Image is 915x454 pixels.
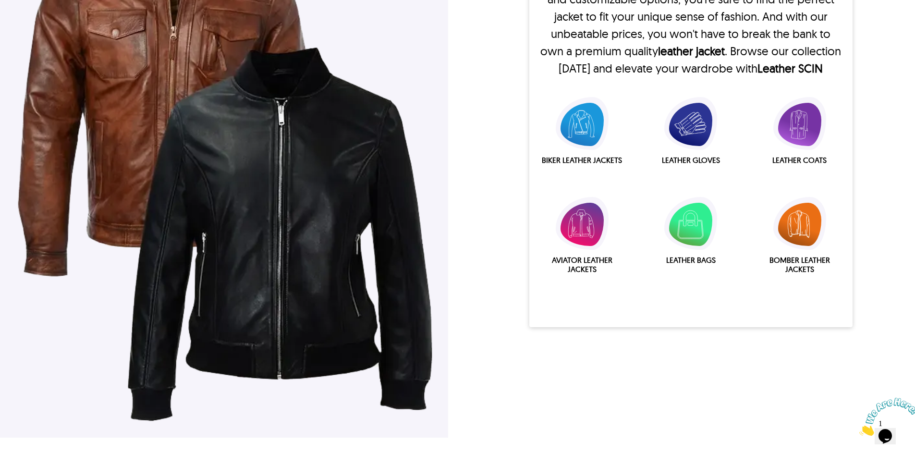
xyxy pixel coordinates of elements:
h2: BIKER LEATHER JACKETS [542,156,622,170]
a: Leather SCIN [757,61,823,75]
img: Chat attention grabber [4,4,63,42]
span: 1 [4,4,8,12]
iframe: chat widget [855,394,915,440]
h2: AVIATOR LEATHER JACKETS [539,256,625,279]
a: leather jacket [658,44,725,58]
h2: LEATHER COATS [772,156,827,170]
h2: BOMBER LEATHER JACKETS [756,256,843,279]
h2: LEATHER GLOVES [662,156,720,170]
h2: LEATHER BAGS [666,256,716,270]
